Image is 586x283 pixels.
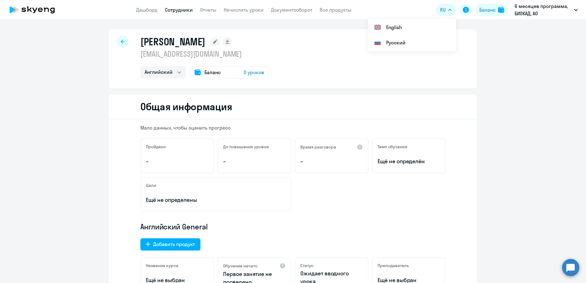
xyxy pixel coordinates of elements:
a: Дашборд [136,7,158,13]
h5: Обучение начато [223,263,257,269]
img: balance [498,7,504,13]
p: 6 месяцев программа, БИОКАД, АО [515,2,572,17]
span: 0 уроков [244,69,264,76]
button: 6 месяцев программа, БИОКАД, АО [512,2,581,17]
h5: Темп обучения [378,144,407,149]
img: Русский [374,39,381,46]
h5: Преподаватель [378,263,409,268]
ul: RU [368,18,456,51]
h5: Время разговора [300,144,336,150]
h1: [PERSON_NAME] [140,36,205,48]
p: – [146,157,208,165]
h5: Название курса [146,263,178,268]
button: RU [436,4,456,16]
a: Начислить уроки [224,7,264,13]
span: Баланс [204,69,221,76]
p: Ещё не определены [146,196,286,204]
div: Баланс [479,6,496,13]
span: Ещё не определён [378,157,440,165]
span: RU [440,6,446,13]
a: Отчеты [200,7,216,13]
div: Добавить продукт [153,240,195,248]
button: Балансbalance [476,4,508,16]
h5: Цели [146,183,156,188]
p: [EMAIL_ADDRESS][DOMAIN_NAME] [140,49,268,59]
a: Сотрудники [165,7,193,13]
button: Добавить продукт [140,238,200,251]
p: – [223,157,286,165]
img: English [374,24,381,31]
h5: До повышения уровня [223,144,269,149]
a: Все продукты [320,7,352,13]
span: Английский General [140,222,208,232]
p: Мало данных, чтобы оценить прогресс [140,124,446,131]
h5: Статус [300,263,314,268]
h2: Общая информация [140,100,232,113]
h5: Пройдено [146,144,166,149]
a: Документооборот [271,7,312,13]
p: – [300,157,363,165]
